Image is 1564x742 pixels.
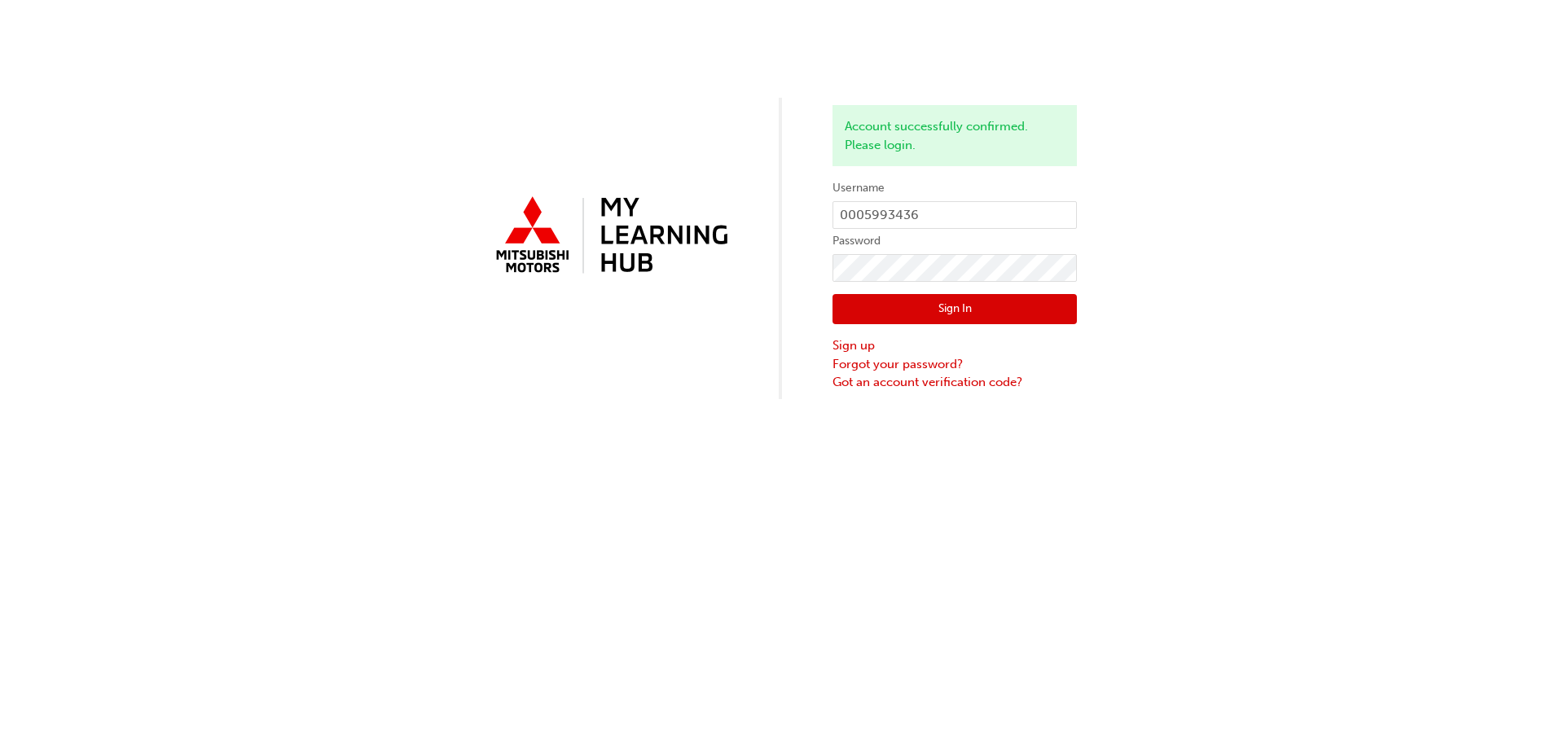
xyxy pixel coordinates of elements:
img: mmal [487,190,731,283]
input: Username [833,201,1077,229]
a: Sign up [833,336,1077,355]
label: Password [833,231,1077,251]
label: Username [833,178,1077,198]
div: Account successfully confirmed. Please login. [833,105,1077,166]
a: Got an account verification code? [833,373,1077,392]
a: Forgot your password? [833,355,1077,374]
button: Sign In [833,294,1077,325]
